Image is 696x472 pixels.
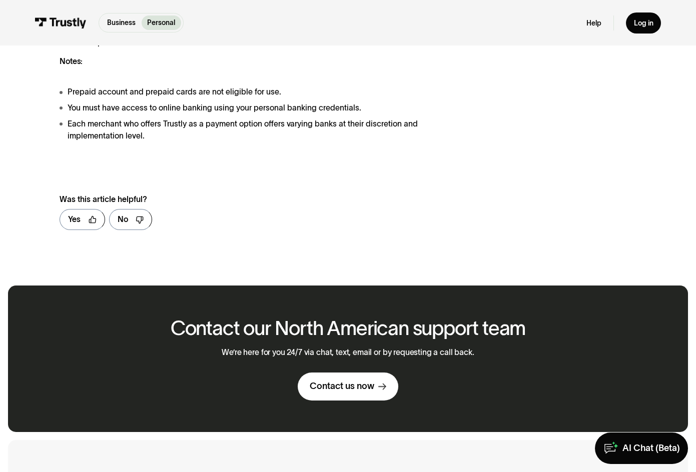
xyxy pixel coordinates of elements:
[60,118,431,142] li: Each merchant who offers Trustly as a payment option offers varying banks at their discretion and...
[310,380,374,392] div: Contact us now
[35,17,87,28] img: Trustly Logo
[68,213,81,225] div: Yes
[586,18,601,27] a: Help
[118,213,128,225] div: No
[101,15,142,30] a: Business
[60,86,431,98] li: Prepaid account and prepaid cards are not eligible for use.
[622,442,680,454] div: AI Chat (Beta)
[60,102,431,114] li: You must have access to online banking using your personal banking credentials.
[222,347,474,357] p: We’re here for you 24/7 via chat, text, email or by requesting a call back.
[60,57,81,65] strong: Notes
[60,209,105,230] a: Yes
[626,12,661,33] a: Log in
[147,17,175,28] p: Personal
[595,432,688,464] a: AI Chat (Beta)
[298,372,398,400] a: Contact us now
[107,17,136,28] p: Business
[142,15,182,30] a: Personal
[60,193,410,205] div: Was this article helpful?
[634,18,653,27] div: Log in
[171,317,526,339] h2: Contact our North American support team
[109,209,153,230] a: No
